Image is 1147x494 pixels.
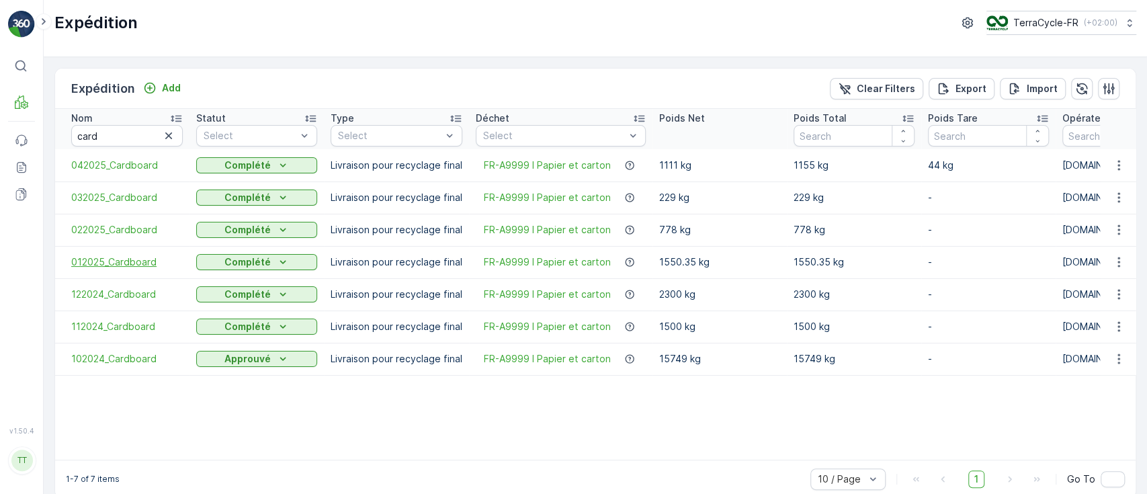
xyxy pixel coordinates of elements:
[1067,472,1095,486] span: Go To
[71,79,135,98] p: Expédition
[484,159,611,172] a: FR-A9999 I Papier et carton
[196,286,317,302] button: Complété
[1027,82,1058,95] p: Import
[794,288,915,301] p: 2300 kg
[659,112,705,125] p: Poids Net
[196,222,317,238] button: Complété
[196,112,226,125] p: Statut
[196,157,317,173] button: Complété
[224,191,271,204] p: Complété
[476,112,509,125] p: Déchet
[224,288,271,301] p: Complété
[986,15,1008,30] img: TC_H152nZO.png
[928,320,1049,333] p: -
[928,191,1049,204] p: -
[196,190,317,206] button: Complété
[71,112,93,125] p: Nom
[71,191,183,204] a: 032025_Cardboard
[331,288,462,301] p: Livraison pour recyclage final
[331,255,462,269] p: Livraison pour recyclage final
[484,352,611,366] a: FR-A9999 I Papier et carton
[929,78,994,99] button: Export
[224,159,271,172] p: Complété
[8,438,35,483] button: TT
[196,319,317,335] button: Complété
[8,427,35,435] span: v 1.50.4
[71,320,183,333] a: 112024_Cardboard
[794,125,915,147] input: Search
[659,191,780,204] p: 229 kg
[8,11,35,38] img: logo
[968,470,984,488] span: 1
[331,191,462,204] p: Livraison pour recyclage final
[928,223,1049,237] p: -
[857,82,915,95] p: Clear Filters
[794,352,915,366] p: 15749 kg
[331,159,462,172] p: Livraison pour recyclage final
[659,255,780,269] p: 1550.35 kg
[66,474,120,485] p: 1-7 of 7 items
[794,320,915,333] p: 1500 kg
[224,255,271,269] p: Complété
[331,112,354,125] p: Type
[955,82,986,95] p: Export
[196,351,317,367] button: Approuvé
[1062,112,1110,125] p: Opérateur
[928,352,1049,366] p: -
[794,223,915,237] p: 778 kg
[659,352,780,366] p: 15749 kg
[71,125,183,147] input: Search
[484,320,611,333] a: FR-A9999 I Papier et carton
[794,255,915,269] p: 1550.35 kg
[484,191,611,204] a: FR-A9999 I Papier et carton
[331,352,462,366] p: Livraison pour recyclage final
[1013,16,1078,30] p: TerraCycle-FR
[794,159,915,172] p: 1155 kg
[71,223,183,237] a: 022025_Cardboard
[162,81,181,95] p: Add
[71,288,183,301] a: 122024_Cardboard
[71,255,183,269] a: 012025_Cardboard
[204,129,296,142] p: Select
[71,159,183,172] a: 042025_Cardboard
[928,125,1049,147] input: Search
[484,255,611,269] a: FR-A9999 I Papier et carton
[659,223,780,237] p: 778 kg
[338,129,441,142] p: Select
[659,159,780,172] p: 1111 kg
[1084,17,1117,28] p: ( +02:00 )
[71,352,183,366] a: 102024_Cardboard
[1000,78,1066,99] button: Import
[794,191,915,204] p: 229 kg
[483,129,625,142] p: Select
[794,112,847,125] p: Poids Total
[986,11,1136,35] button: TerraCycle-FR(+02:00)
[928,159,1049,172] p: 44 kg
[196,254,317,270] button: Complété
[224,352,271,366] p: Approuvé
[928,255,1049,269] p: -
[138,80,186,96] button: Add
[11,450,33,471] div: TT
[928,288,1049,301] p: -
[484,288,611,301] a: FR-A9999 I Papier et carton
[224,320,271,333] p: Complété
[224,223,271,237] p: Complété
[484,223,611,237] a: FR-A9999 I Papier et carton
[331,320,462,333] p: Livraison pour recyclage final
[659,288,780,301] p: 2300 kg
[830,78,923,99] button: Clear Filters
